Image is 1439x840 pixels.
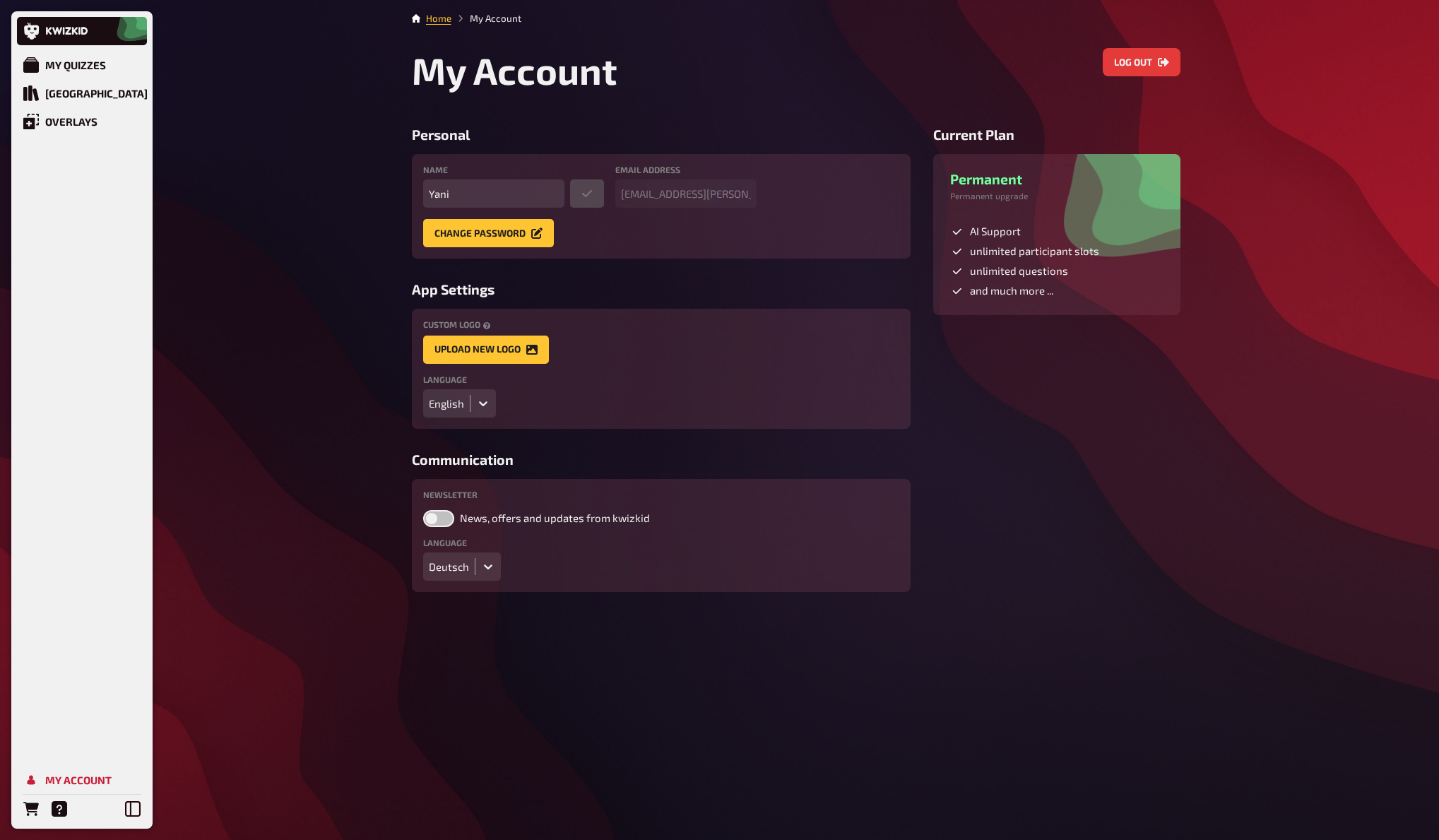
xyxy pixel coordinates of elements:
div: My Quizzes [45,59,106,71]
h3: Permanent [950,171,1163,187]
span: unlimited participant slots [970,244,1099,259]
label: Newsletter [423,490,899,499]
h3: App Settings [412,281,911,297]
a: My Quizzes [17,51,147,79]
h1: My Account [412,48,617,93]
a: Orders [17,795,45,823]
label: Name [423,165,604,174]
button: Log out [1103,48,1180,76]
li: My Account [451,11,521,25]
label: Language [423,375,899,384]
a: Help [45,795,73,823]
label: News, offers and updates from kwizkid [423,510,899,527]
small: Permanent upgrade [950,190,1197,202]
a: Overlays [17,107,147,136]
h3: Personal [412,126,911,143]
label: Language [423,538,899,547]
div: English [429,397,464,410]
a: Quiz Library [17,79,147,107]
div: Deutsch [429,560,469,573]
button: Change password [423,219,554,247]
div: My Account [45,774,112,786]
span: AI Support [970,225,1021,239]
li: Home [426,11,451,25]
div: Overlays [45,115,97,128]
h3: Current Plan [933,126,1180,143]
a: Home [426,13,451,24]
button: Upload new Logo [423,336,549,364]
div: [GEOGRAPHIC_DATA] [45,87,148,100]
label: Custom Logo [423,320,899,329]
span: unlimited questions [970,264,1068,278]
span: and much more ... [970,284,1053,298]
a: My Account [17,766,147,794]
h3: Communication [412,451,911,468]
label: Email address [615,165,757,174]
